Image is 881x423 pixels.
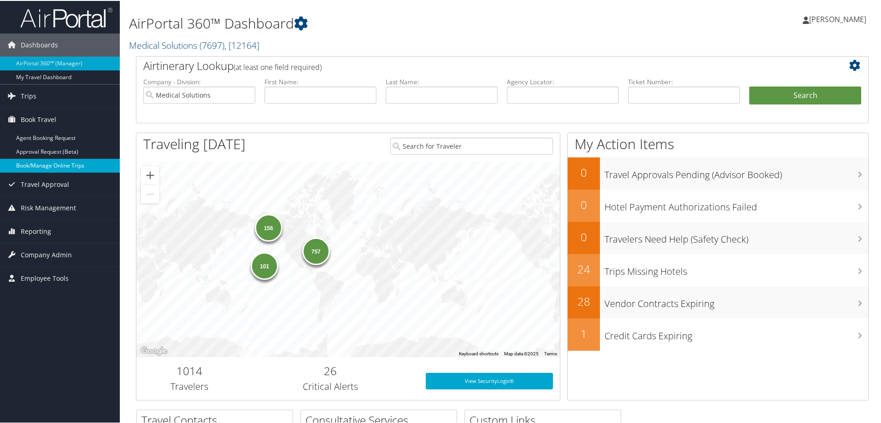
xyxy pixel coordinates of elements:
a: 0Travel Approvals Pending (Advisor Booked) [568,156,868,189]
a: 0Hotel Payment Authorizations Failed [568,189,868,221]
span: , [ 12164 ] [224,38,259,51]
h3: Travelers Need Help (Safety Check) [605,227,868,245]
img: airportal-logo.png [20,6,112,28]
h3: Trips Missing Hotels [605,260,868,277]
span: Book Travel [21,107,56,130]
span: Employee Tools [21,266,69,289]
h3: Credit Cards Expiring [605,324,868,342]
span: [PERSON_NAME] [809,13,866,23]
a: 1Credit Cards Expiring [568,318,868,350]
a: 24Trips Missing Hotels [568,253,868,285]
a: 0Travelers Need Help (Safety Check) [568,221,868,253]
button: Keyboard shortcuts [459,350,499,356]
h3: Hotel Payment Authorizations Failed [605,195,868,213]
label: Company - Division: [143,76,255,86]
span: Dashboards [21,33,58,56]
span: ( 7697 ) [200,38,224,51]
div: 101 [251,251,278,278]
label: First Name: [264,76,376,86]
a: Terms (opens in new tab) [544,350,557,355]
button: Zoom out [141,184,159,203]
input: Search for Traveler [390,137,553,154]
span: Reporting [21,219,51,242]
span: Company Admin [21,243,72,266]
h2: 24 [568,261,600,276]
h2: 28 [568,293,600,308]
h2: 1 [568,325,600,341]
h2: Airtinerary Lookup [143,57,800,73]
a: View SecurityLogic® [426,372,553,388]
div: 757 [302,237,329,264]
h3: Travel Approvals Pending (Advisor Booked) [605,163,868,180]
h1: Traveling [DATE] [143,133,246,153]
span: Trips [21,84,36,107]
h2: 0 [568,196,600,212]
div: 156 [254,213,282,241]
button: Search [749,86,861,104]
h2: 26 [249,362,412,378]
h3: Vendor Contracts Expiring [605,292,868,309]
h3: Critical Alerts [249,379,412,392]
h1: AirPortal 360™ Dashboard [129,13,627,32]
span: Travel Approval [21,172,69,195]
a: [PERSON_NAME] [803,5,875,32]
h2: 0 [568,164,600,180]
h1: My Action Items [568,133,868,153]
img: Google [139,344,169,356]
h2: 0 [568,228,600,244]
h3: Travelers [143,379,235,392]
button: Zoom in [141,165,159,184]
a: 28Vendor Contracts Expiring [568,285,868,318]
span: (at least one field required) [234,61,322,71]
a: Medical Solutions [129,38,259,51]
span: Risk Management [21,196,76,219]
span: Map data ©2025 [504,350,539,355]
label: Last Name: [386,76,498,86]
h2: 1014 [143,362,235,378]
label: Agency Locator: [507,76,619,86]
a: Open this area in Google Maps (opens a new window) [139,344,169,356]
label: Ticket Number: [628,76,740,86]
